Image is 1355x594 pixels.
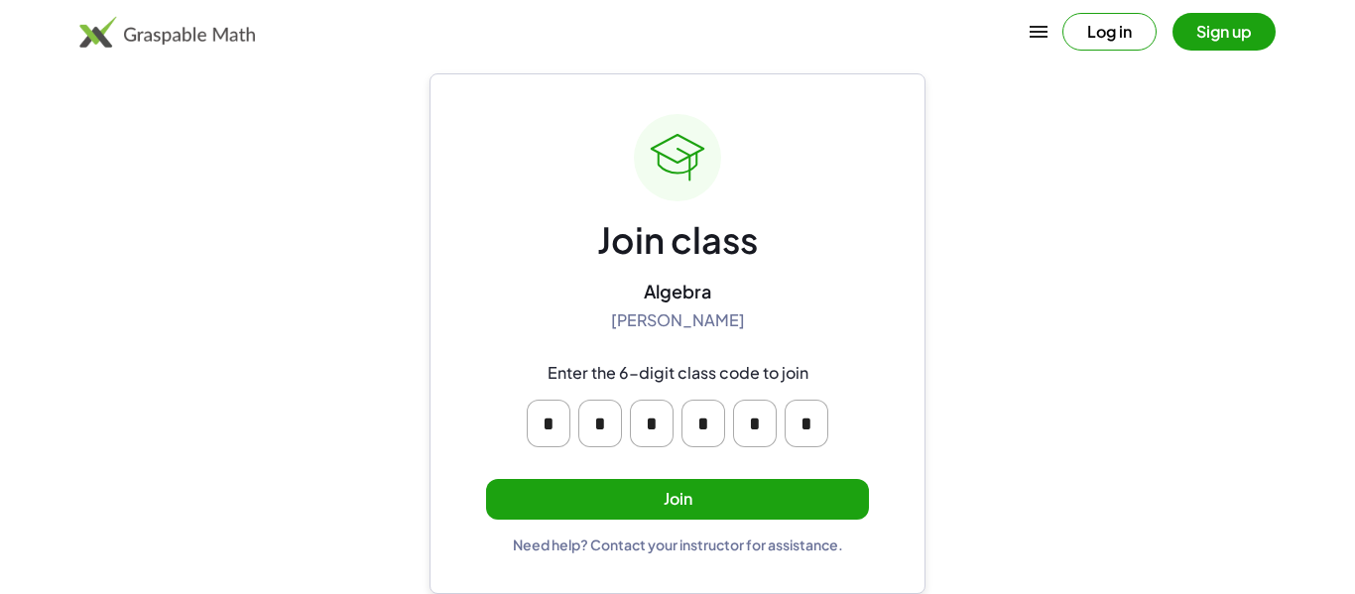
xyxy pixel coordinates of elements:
button: Log in [1062,13,1157,51]
div: [PERSON_NAME] [611,310,745,331]
input: Please enter OTP character 5 [733,400,777,447]
div: Need help? Contact your instructor for assistance. [513,535,843,553]
input: Please enter OTP character 6 [785,400,828,447]
input: Please enter OTP character 1 [527,400,570,447]
div: Algebra [644,280,711,302]
button: Join [486,479,869,520]
div: Join class [597,217,758,264]
input: Please enter OTP character 4 [681,400,725,447]
button: Sign up [1172,13,1276,51]
input: Please enter OTP character 3 [630,400,674,447]
input: Please enter OTP character 2 [578,400,622,447]
div: Enter the 6-digit class code to join [548,363,808,384]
